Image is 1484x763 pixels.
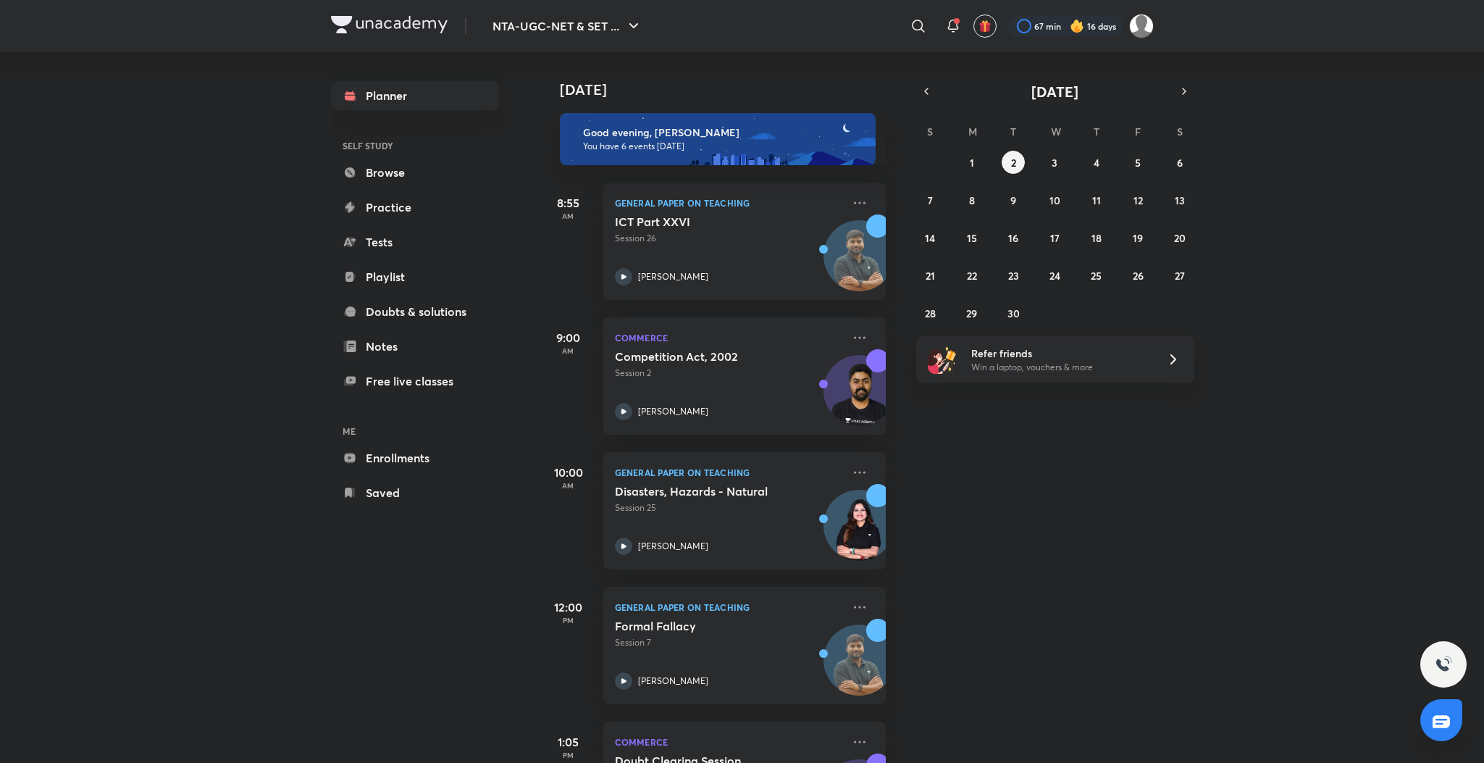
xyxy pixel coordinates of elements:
a: Tests [331,228,499,257]
abbr: September 28, 2025 [925,307,936,320]
abbr: September 2, 2025 [1011,156,1016,170]
abbr: September 19, 2025 [1133,231,1143,245]
button: September 14, 2025 [918,226,942,249]
abbr: September 4, 2025 [1094,156,1099,170]
abbr: September 17, 2025 [1050,231,1060,245]
img: evening [560,113,876,165]
button: [DATE] [936,81,1174,101]
abbr: Thursday [1094,125,1099,138]
abbr: September 18, 2025 [1091,231,1102,245]
abbr: September 11, 2025 [1092,193,1101,207]
button: September 13, 2025 [1168,188,1191,212]
abbr: September 22, 2025 [967,269,977,283]
button: September 15, 2025 [960,226,984,249]
button: September 12, 2025 [1126,188,1149,212]
abbr: September 8, 2025 [969,193,975,207]
p: General Paper on Teaching [615,194,842,212]
button: September 25, 2025 [1085,264,1108,287]
button: avatar [973,14,997,38]
h5: Competition Act, 2002 [615,349,795,364]
abbr: September 16, 2025 [1008,231,1018,245]
button: September 6, 2025 [1168,151,1191,174]
button: September 24, 2025 [1043,264,1066,287]
abbr: September 29, 2025 [966,307,977,320]
button: September 9, 2025 [1002,188,1025,212]
span: [DATE] [1031,82,1078,101]
abbr: September 14, 2025 [925,231,935,245]
p: AM [540,346,598,355]
a: Browse [331,158,499,187]
button: September 30, 2025 [1002,301,1025,325]
p: [PERSON_NAME] [638,675,708,688]
img: streak [1070,19,1084,33]
a: Playlist [331,262,499,291]
button: September 5, 2025 [1126,151,1149,174]
abbr: Friday [1135,125,1141,138]
h5: Formal Fallacy [615,619,795,633]
img: Avatar [824,633,894,702]
h5: 8:55 [540,194,598,212]
h5: 9:00 [540,329,598,346]
a: Doubts & solutions [331,297,499,326]
abbr: Sunday [927,125,933,138]
abbr: September 12, 2025 [1133,193,1143,207]
img: avatar [978,20,992,33]
img: referral [928,345,957,374]
abbr: September 6, 2025 [1177,156,1183,170]
button: September 21, 2025 [918,264,942,287]
p: AM [540,481,598,490]
button: September 7, 2025 [918,188,942,212]
img: Avatar [824,228,894,298]
p: [PERSON_NAME] [638,270,708,283]
button: September 20, 2025 [1168,226,1191,249]
abbr: September 10, 2025 [1049,193,1060,207]
a: Enrollments [331,443,499,472]
h6: ME [331,419,499,443]
abbr: September 25, 2025 [1091,269,1102,283]
a: Saved [331,478,499,507]
p: General Paper on Teaching [615,464,842,481]
a: Planner [331,81,499,110]
img: Avatar [824,498,894,567]
p: PM [540,751,598,759]
abbr: Saturday [1177,125,1183,138]
h5: ICT Part XXVI [615,214,795,229]
button: September 2, 2025 [1002,151,1025,174]
button: September 10, 2025 [1043,188,1066,212]
p: AM [540,212,598,220]
p: Commerce [615,329,842,346]
h6: Good evening, [PERSON_NAME] [583,126,863,139]
p: Session 26 [615,232,842,245]
img: ttu [1435,656,1452,673]
h5: 10:00 [540,464,598,481]
h6: Refer friends [971,346,1149,361]
img: Avatar [824,363,894,433]
p: [PERSON_NAME] [638,405,708,418]
abbr: September 26, 2025 [1133,269,1144,283]
button: September 27, 2025 [1168,264,1191,287]
button: September 23, 2025 [1002,264,1025,287]
p: Session 2 [615,367,842,380]
button: September 4, 2025 [1085,151,1108,174]
abbr: September 13, 2025 [1175,193,1185,207]
a: Free live classes [331,367,499,396]
a: Practice [331,193,499,222]
abbr: September 23, 2025 [1008,269,1019,283]
h5: Disasters, Hazards - Natural [615,484,795,499]
p: PM [540,616,598,625]
p: General Paper on Teaching [615,599,842,616]
h5: 1:05 [540,733,598,751]
abbr: September 15, 2025 [967,231,977,245]
abbr: Monday [968,125,977,138]
button: September 26, 2025 [1126,264,1149,287]
abbr: September 1, 2025 [970,156,974,170]
p: Session 7 [615,636,842,649]
abbr: September 9, 2025 [1010,193,1016,207]
button: September 3, 2025 [1043,151,1066,174]
button: September 18, 2025 [1085,226,1108,249]
abbr: September 7, 2025 [928,193,933,207]
h4: [DATE] [560,81,900,99]
p: Win a laptop, vouchers & more [971,361,1149,374]
button: September 28, 2025 [918,301,942,325]
abbr: September 21, 2025 [926,269,935,283]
